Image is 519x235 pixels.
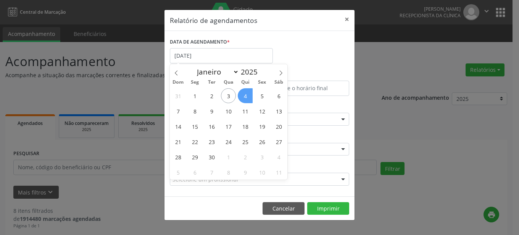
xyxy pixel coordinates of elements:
span: Setembro 5, 2025 [255,88,269,103]
span: Setembro 23, 2025 [204,134,219,149]
span: Dom [170,80,187,85]
span: Setembro 22, 2025 [187,134,202,149]
span: Setembro 30, 2025 [204,149,219,164]
span: Outubro 4, 2025 [271,149,286,164]
input: Selecione o horário final [261,81,349,96]
span: Setembro 4, 2025 [238,88,253,103]
span: Outubro 11, 2025 [271,165,286,180]
span: Outubro 8, 2025 [221,165,236,180]
span: Setembro 8, 2025 [187,104,202,118]
input: Selecione uma data ou intervalo [170,48,273,63]
span: Setembro 9, 2025 [204,104,219,118]
span: Setembro 29, 2025 [187,149,202,164]
span: Setembro 7, 2025 [171,104,185,118]
span: Outubro 1, 2025 [221,149,236,164]
span: Sex [254,80,271,85]
span: Setembro 19, 2025 [255,119,269,134]
span: Agosto 31, 2025 [171,88,185,103]
span: Setembro 28, 2025 [171,149,185,164]
span: Outubro 6, 2025 [187,165,202,180]
span: Setembro 10, 2025 [221,104,236,118]
span: Setembro 18, 2025 [238,119,253,134]
span: Setembro 26, 2025 [255,134,269,149]
span: Outubro 5, 2025 [171,165,185,180]
span: Ter [203,80,220,85]
span: Outubro 7, 2025 [204,165,219,180]
span: Setembro 6, 2025 [271,88,286,103]
span: Setembro 24, 2025 [221,134,236,149]
span: Setembro 17, 2025 [221,119,236,134]
span: Seg [187,80,203,85]
span: Setembro 16, 2025 [204,119,219,134]
span: Setembro 27, 2025 [271,134,286,149]
span: Outubro 10, 2025 [255,165,269,180]
span: Selecione um profissional [172,175,238,183]
span: Setembro 1, 2025 [187,88,202,103]
button: Cancelar [263,202,305,215]
span: Setembro 2, 2025 [204,88,219,103]
span: Setembro 21, 2025 [171,134,185,149]
span: Setembro 12, 2025 [255,104,269,118]
label: DATA DE AGENDAMENTO [170,36,230,48]
span: Setembro 15, 2025 [187,119,202,134]
h5: Relatório de agendamentos [170,15,257,25]
select: Month [193,66,239,77]
span: Outubro 9, 2025 [238,165,253,180]
button: Close [339,10,355,29]
span: Qua [220,80,237,85]
span: Setembro 3, 2025 [221,88,236,103]
button: Imprimir [307,202,349,215]
label: ATÉ [261,69,349,81]
span: Setembro 25, 2025 [238,134,253,149]
span: Outubro 3, 2025 [255,149,269,164]
span: Qui [237,80,254,85]
input: Year [239,67,264,77]
span: Setembro 13, 2025 [271,104,286,118]
span: Sáb [271,80,287,85]
span: Setembro 20, 2025 [271,119,286,134]
span: Setembro 14, 2025 [171,119,185,134]
span: Setembro 11, 2025 [238,104,253,118]
span: Outubro 2, 2025 [238,149,253,164]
